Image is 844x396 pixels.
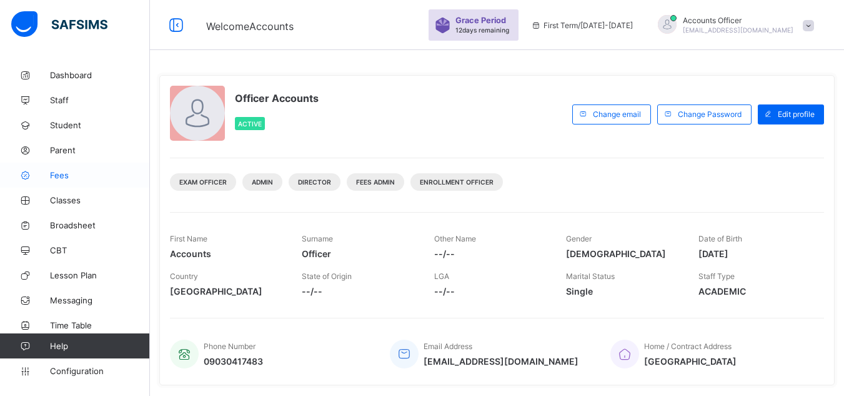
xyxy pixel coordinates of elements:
[238,120,262,128] span: Active
[206,20,294,33] span: Welcome Accounts
[683,26,793,34] span: [EMAIL_ADDRESS][DOMAIN_NAME]
[698,286,812,297] span: ACADEMIC
[434,234,476,243] span: Other Name
[302,234,333,243] span: Surname
[434,272,449,281] span: LGA
[170,248,283,259] span: Accounts
[678,109,742,119] span: Change Password
[645,15,820,36] div: AccountsOfficer
[170,286,283,297] span: [GEOGRAPHIC_DATA]
[204,342,256,351] span: Phone Number
[50,245,150,255] span: CBT
[566,248,679,259] span: [DEMOGRAPHIC_DATA]
[434,286,547,297] span: --/--
[50,95,150,105] span: Staff
[170,234,207,243] span: First Name
[566,272,615,281] span: Marital Status
[50,145,150,155] span: Parent
[644,356,737,367] span: [GEOGRAPHIC_DATA]
[455,16,506,25] span: Grace Period
[50,70,150,80] span: Dashboard
[424,342,472,351] span: Email Address
[235,92,319,104] span: Officer Accounts
[683,16,793,25] span: Accounts Officer
[435,18,450,33] img: sticker-purple.71386a28dfed39d6af7621340158ba97.svg
[170,272,198,281] span: Country
[179,178,227,186] span: Exam Officer
[566,234,592,243] span: Gender
[593,109,641,119] span: Change email
[50,320,150,330] span: Time Table
[204,356,263,367] span: 09030417483
[50,341,149,351] span: Help
[50,170,150,180] span: Fees
[50,295,150,305] span: Messaging
[50,120,150,130] span: Student
[455,26,509,34] span: 12 days remaining
[302,248,415,259] span: Officer
[434,248,547,259] span: --/--
[566,286,679,297] span: Single
[11,11,107,38] img: safsims
[356,178,395,186] span: Fees Admin
[298,178,331,186] span: Director
[302,286,415,297] span: --/--
[644,342,732,351] span: Home / Contract Address
[302,272,352,281] span: State of Origin
[531,21,633,30] span: session/term information
[698,272,735,281] span: Staff Type
[698,234,742,243] span: Date of Birth
[50,270,150,280] span: Lesson Plan
[698,248,812,259] span: [DATE]
[50,195,150,205] span: Classes
[778,109,815,119] span: Edit profile
[252,178,273,186] span: Admin
[50,366,149,376] span: Configuration
[50,220,150,230] span: Broadsheet
[424,356,578,367] span: [EMAIL_ADDRESS][DOMAIN_NAME]
[420,178,494,186] span: Enrollment Officer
